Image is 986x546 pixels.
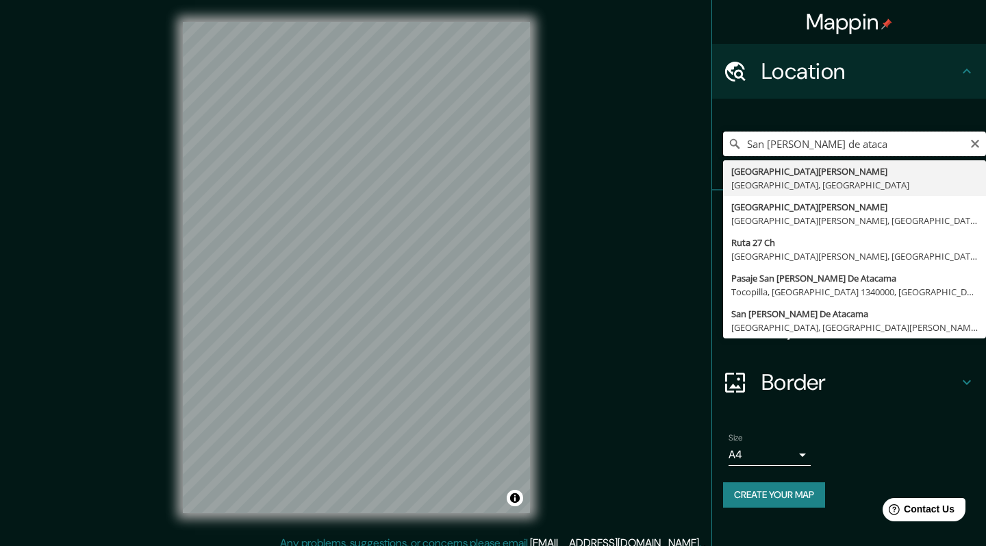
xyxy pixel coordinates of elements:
h4: Layout [761,314,959,341]
label: Size [729,432,743,444]
div: A4 [729,444,811,466]
div: Ruta 27 Ch [731,236,978,249]
h4: Mappin [806,8,893,36]
div: Pasaje San [PERSON_NAME] De Atacama [731,271,978,285]
div: [GEOGRAPHIC_DATA][PERSON_NAME], [GEOGRAPHIC_DATA] 1410000, [GEOGRAPHIC_DATA] [731,249,978,263]
div: Border [712,355,986,410]
div: Location [712,44,986,99]
h4: Border [761,369,959,396]
div: [GEOGRAPHIC_DATA][PERSON_NAME] [731,200,978,214]
div: Tocopilla, [GEOGRAPHIC_DATA] 1340000, [GEOGRAPHIC_DATA] [731,285,978,299]
div: [GEOGRAPHIC_DATA][PERSON_NAME] [731,164,978,178]
button: Create your map [723,482,825,508]
button: Toggle attribution [507,490,523,506]
button: Clear [970,136,981,149]
div: [GEOGRAPHIC_DATA][PERSON_NAME], [GEOGRAPHIC_DATA], [GEOGRAPHIC_DATA] [731,214,978,227]
div: San [PERSON_NAME] De Atacama [731,307,978,321]
div: [GEOGRAPHIC_DATA], [GEOGRAPHIC_DATA][PERSON_NAME] 7850000, [GEOGRAPHIC_DATA] [731,321,978,334]
canvas: Map [183,22,530,513]
div: Style [712,245,986,300]
div: Layout [712,300,986,355]
iframe: Help widget launcher [864,493,971,531]
div: Pins [712,190,986,245]
img: pin-icon.png [881,18,892,29]
div: [GEOGRAPHIC_DATA], [GEOGRAPHIC_DATA] [731,178,978,192]
input: Pick your city or area [723,132,986,156]
h4: Location [761,58,959,85]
